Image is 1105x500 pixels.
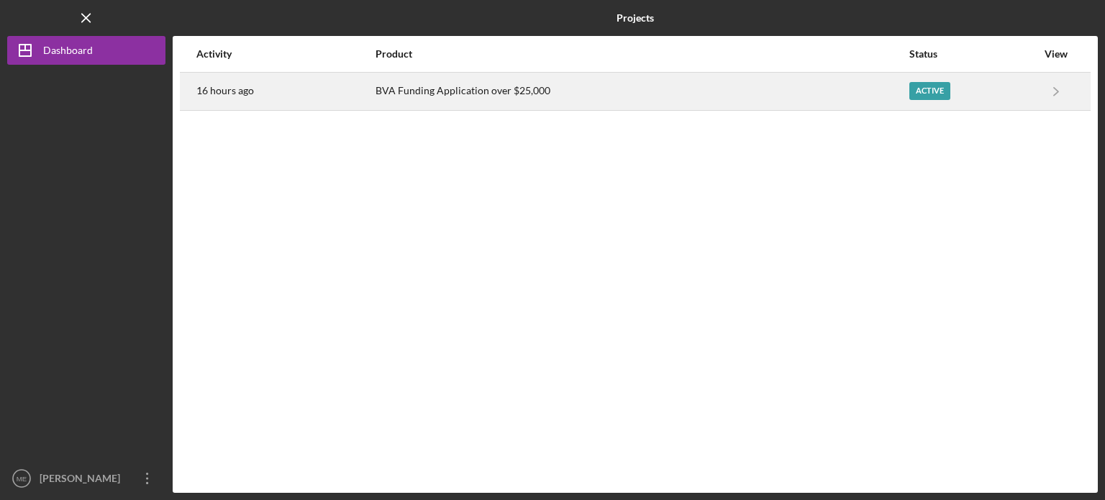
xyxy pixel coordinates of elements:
[17,475,27,483] text: ME
[376,73,909,109] div: BVA Funding Application over $25,000
[376,48,909,60] div: Product
[1038,48,1074,60] div: View
[7,36,165,65] button: Dashboard
[196,85,254,96] time: 2025-08-19 23:43
[7,464,165,493] button: ME[PERSON_NAME]
[909,82,950,100] div: Active
[36,464,129,496] div: [PERSON_NAME]
[909,48,1037,60] div: Status
[43,36,93,68] div: Dashboard
[196,48,374,60] div: Activity
[617,12,654,24] b: Projects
